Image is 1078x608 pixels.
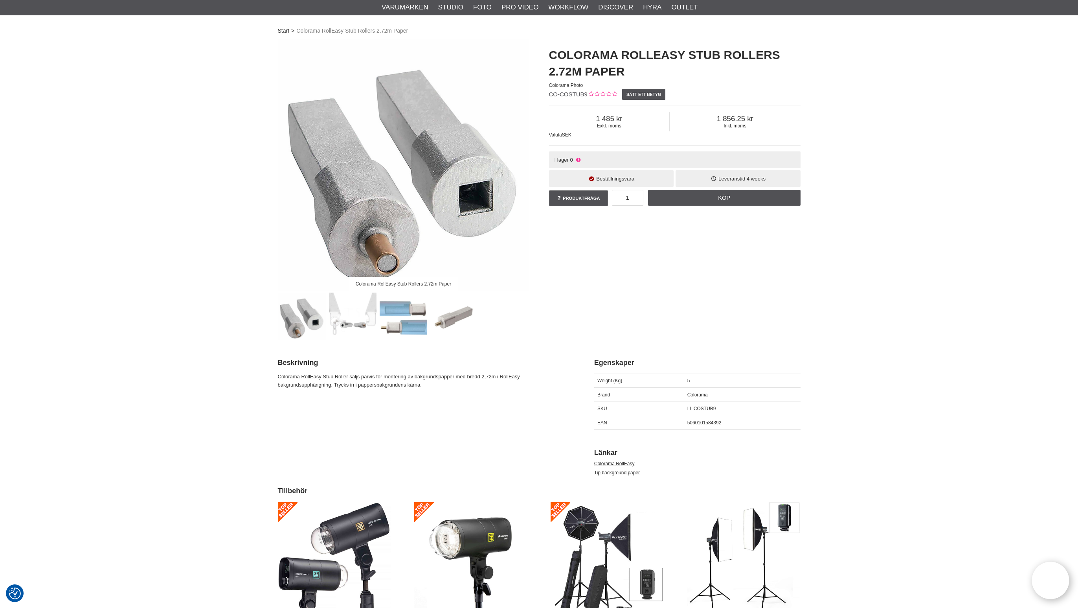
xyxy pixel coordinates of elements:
[9,588,21,599] img: Revisit consent button
[278,486,801,496] h2: Tillbehör
[380,293,427,340] img: COSTUB9 trycks in i pappersrullens kärna
[594,461,635,466] a: Colorama RollEasy
[296,27,408,35] span: Colorama RollEasy Stub Rollers 2.72m Paper
[549,114,670,123] span: 1 485
[594,358,801,368] h2: Egenskaper
[643,2,661,13] a: Hyra
[473,2,492,13] a: Foto
[575,157,581,163] i: Ej i lager
[349,277,458,291] div: Colorama RollEasy Stub Rollers 2.72m Paper
[430,293,478,340] img: Colorama RollEasy Stub Rollers
[687,420,722,426] span: 5060101584392
[687,392,708,398] span: Colorama
[438,2,463,13] a: Studio
[278,373,575,389] p: Colorama RollEasy Stub Roller säljs parvis för montering av bakgrundspapper med bredd 2,72m i Rol...
[671,2,698,13] a: Outlet
[278,39,529,291] img: Colorama RollEasy Stub Rollers 2.72m Paper
[554,157,569,163] span: I lager
[549,91,588,98] span: CO-COSTUB9
[291,27,294,35] span: >
[562,132,571,138] span: SEK
[597,378,622,383] span: Weight (Kg)
[687,406,716,411] span: LL COSTUB9
[278,293,326,340] img: Colorama RollEasy Stub Rollers 2.72m Paper
[548,2,588,13] a: Workflow
[598,2,633,13] a: Discover
[549,47,801,80] h1: Colorama RollEasy Stub Rollers 2.72m Paper
[670,123,800,129] span: Inkl. moms
[596,176,634,182] span: Beställningsvara
[278,27,290,35] a: Start
[718,176,745,182] span: Leveranstid
[570,157,573,163] span: 0
[549,132,562,138] span: Valuta
[747,176,766,182] span: 4 weeks
[501,2,538,13] a: Pro Video
[597,392,610,398] span: Brand
[622,89,666,100] a: Sätt ett betyg
[597,420,607,426] span: EAN
[549,190,608,206] a: Produktfråga
[648,190,801,206] a: Köp
[278,358,575,368] h2: Beskrivning
[549,83,583,88] span: Colorama Photo
[597,406,607,411] span: SKU
[594,448,801,458] h2: Länkar
[670,114,800,123] span: 1 856.25
[549,123,670,129] span: Exkl. moms
[382,2,428,13] a: Varumärken
[9,586,21,601] button: Samtyckesinställningar
[594,470,640,475] a: Tip background paper
[588,90,617,99] div: Kundbetyg: 0
[687,378,690,383] span: 5
[329,293,376,340] img: Hängs på RollEasy support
